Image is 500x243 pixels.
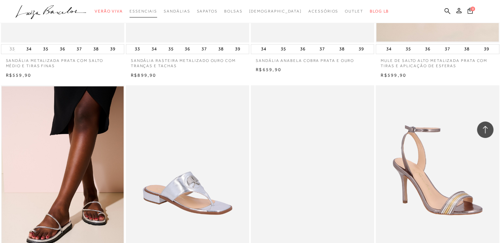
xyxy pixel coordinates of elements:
[233,44,242,54] button: 39
[357,44,366,54] button: 39
[95,9,123,13] span: Verão Viva
[470,7,475,11] span: 0
[465,7,475,16] button: 0
[197,9,217,13] span: Sapatos
[166,44,175,54] button: 35
[251,54,374,64] a: SANDÁLIA ANABELA COBRA PRATA E OURO
[381,72,406,78] span: R$599,90
[370,9,389,13] span: BLOG LB
[75,44,84,54] button: 37
[126,54,249,69] a: SANDÁLIA RASTEIRA METALIZADO OURO COM TRANÇAS E TACHAS
[345,9,363,13] span: Outlet
[24,44,34,54] button: 34
[6,72,32,78] span: R$559,90
[308,5,338,17] a: categoryNavScreenReaderText
[8,46,17,52] button: 33
[443,44,452,54] button: 37
[308,9,338,13] span: Acessórios
[183,44,192,54] button: 36
[131,72,156,78] span: R$899,90
[95,5,123,17] a: categoryNavScreenReaderText
[150,44,159,54] button: 34
[164,9,190,13] span: Sandálias
[256,67,281,72] span: R$659,90
[164,5,190,17] a: categoryNavScreenReaderText
[376,54,499,69] a: MULE DE SALTO ALTO METALIZADA PRATA COM TIRAS E APLICAÇÃO DE ESFERAS
[423,44,432,54] button: 36
[41,44,50,54] button: 35
[337,44,346,54] button: 38
[279,44,288,54] button: 35
[482,44,491,54] button: 39
[224,5,243,17] a: categoryNavScreenReaderText
[200,44,209,54] button: 37
[404,44,413,54] button: 35
[370,5,389,17] a: BLOG LB
[384,44,393,54] button: 34
[133,44,142,54] button: 33
[1,54,124,69] a: SANDÁLIA METALIZADA PRATA COM SALTO MÉDIO E TIRAS FINAS
[345,5,363,17] a: categoryNavScreenReaderText
[130,5,157,17] a: categoryNavScreenReaderText
[298,44,307,54] button: 36
[216,44,226,54] button: 38
[58,44,67,54] button: 36
[259,44,268,54] button: 34
[462,44,471,54] button: 38
[91,44,101,54] button: 38
[249,9,302,13] span: [DEMOGRAPHIC_DATA]
[197,5,217,17] a: categoryNavScreenReaderText
[224,9,243,13] span: Bolsas
[249,5,302,17] a: noSubCategoriesText
[108,44,117,54] button: 39
[318,44,327,54] button: 37
[130,9,157,13] span: Essenciais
